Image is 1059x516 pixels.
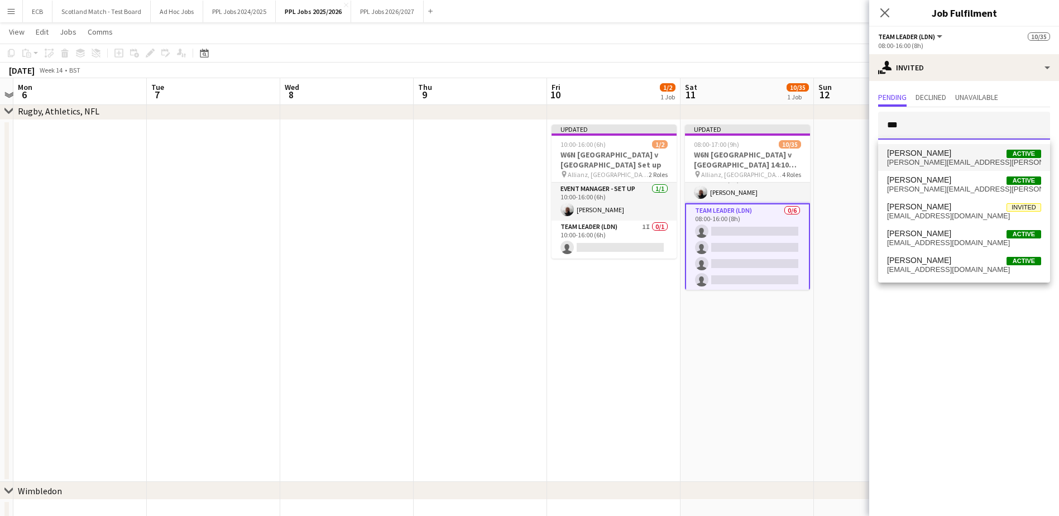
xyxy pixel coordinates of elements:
span: Mon [18,82,32,92]
button: Team Leader (LDN) [878,32,944,41]
app-card-role: Event Manager1/108:00-16:00 (8h)[PERSON_NAME] [685,165,810,203]
div: Rugby, Athletics, NFL [18,106,99,117]
span: 10/35 [1028,32,1050,41]
span: williamhartigan2005@gmail.com [887,212,1041,221]
button: PPL Jobs 2025/2026 [276,1,351,22]
span: View [9,27,25,37]
app-card-role: Team Leader (LDN)1I0/110:00-16:00 (6h) [552,221,677,259]
div: Wimbledon [18,485,62,496]
span: Edit [36,27,49,37]
span: Harrison Kirk [887,229,951,238]
span: Active [1007,257,1041,265]
span: 10:00-16:00 (6h) [560,140,606,149]
span: Harry Marquis [887,256,951,265]
a: Jobs [55,25,81,39]
span: 7 [150,88,164,101]
span: 1/2 [660,83,675,92]
span: harryjmarquis@icloud.com [887,265,1041,274]
span: 08:00-17:00 (9h) [694,140,739,149]
span: 10 [550,88,560,101]
div: Invited [869,54,1059,81]
span: Wed [285,82,299,92]
span: jane.harlow@hotmail.co.uk [887,185,1041,194]
h3: W6N [GEOGRAPHIC_DATA] v [GEOGRAPHIC_DATA] Set up [552,150,677,170]
button: Scotland Match - Test Board [52,1,151,22]
span: 10/35 [787,83,809,92]
span: Unavailable [955,93,998,101]
app-job-card: Updated08:00-17:00 (9h)10/35W6N [GEOGRAPHIC_DATA] v [GEOGRAPHIC_DATA] 14:10 Kick Off Allianz, [GE... [685,125,810,290]
span: 1/2 [652,140,668,149]
span: Pending [878,93,907,101]
div: [DATE] [9,65,35,76]
app-card-role: Event Manager - Set up1/110:00-16:00 (6h)[PERSON_NAME] [552,183,677,221]
span: Allianz, [GEOGRAPHIC_DATA] [701,170,782,179]
span: Sun [818,82,832,92]
a: Edit [31,25,53,39]
div: BST [69,66,80,74]
span: harvey.fogg@thepplgroup.com [887,158,1041,167]
p: Click on text input to invite a crew [869,149,1059,168]
span: harrisonkirk197@gmail.com [887,238,1041,247]
span: 8 [283,88,299,101]
span: Active [1007,150,1041,158]
div: 1 Job [787,93,808,101]
span: Jobs [60,27,76,37]
span: Invited [1007,203,1041,212]
span: Comms [88,27,113,37]
span: 10/35 [779,140,801,149]
h3: W6N [GEOGRAPHIC_DATA] v [GEOGRAPHIC_DATA] 14:10 Kick Off [685,150,810,170]
span: 2 Roles [649,170,668,179]
span: Thu [418,82,432,92]
span: Declined [916,93,946,101]
span: Fri [552,82,560,92]
button: Ad Hoc Jobs [151,1,203,22]
div: Updated [685,125,810,133]
app-job-card: Updated10:00-16:00 (6h)1/2W6N [GEOGRAPHIC_DATA] v [GEOGRAPHIC_DATA] Set up Allianz, [GEOGRAPHIC_D... [552,125,677,259]
div: Updated [552,125,677,133]
span: Week 14 [37,66,65,74]
a: Comms [83,25,117,39]
span: Active [1007,176,1041,185]
span: Allianz, [GEOGRAPHIC_DATA] [568,170,649,179]
span: Team Leader (LDN) [878,32,935,41]
button: PPL Jobs 2026/2027 [351,1,424,22]
span: 4 Roles [782,170,801,179]
span: Tue [151,82,164,92]
button: ECB [23,1,52,22]
h3: Job Fulfilment [869,6,1059,20]
span: 6 [16,88,32,101]
button: PPL Jobs 2024/2025 [203,1,276,22]
span: Harvey Fogg [887,149,951,158]
app-card-role: Team Leader (LDN)0/608:00-16:00 (8h) [685,203,810,324]
span: Active [1007,230,1041,238]
span: 9 [416,88,432,101]
span: William Hartigan [887,202,951,212]
span: Jane Harlow [887,175,951,185]
span: 12 [817,88,832,101]
a: View [4,25,29,39]
div: 08:00-16:00 (8h) [878,41,1050,50]
span: 11 [683,88,697,101]
div: 1 Job [660,93,675,101]
span: Sat [685,82,697,92]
